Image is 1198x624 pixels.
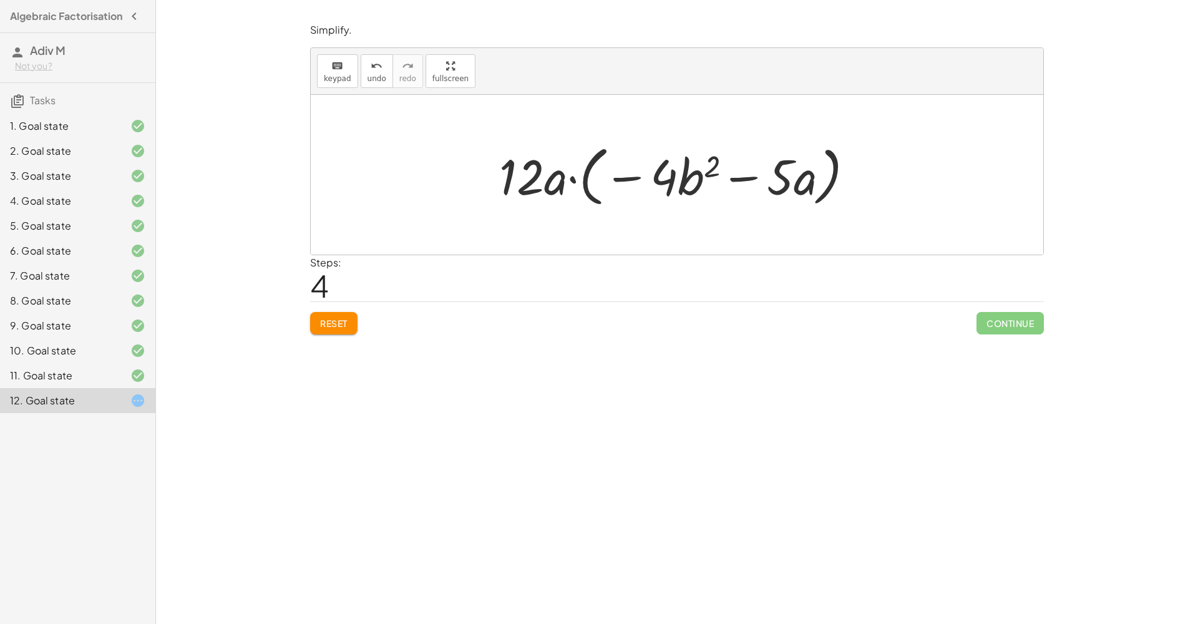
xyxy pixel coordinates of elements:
span: fullscreen [432,74,469,83]
i: Task finished and correct. [130,243,145,258]
div: 11. Goal state [10,368,110,383]
i: Task finished and correct. [130,343,145,358]
button: redoredo [392,54,423,88]
i: Task finished and correct. [130,168,145,183]
i: Task finished and correct. [130,119,145,134]
i: undo [371,59,382,74]
div: 2. Goal state [10,144,110,158]
p: Simplify. [310,23,1044,37]
span: 4 [310,266,329,305]
div: 3. Goal state [10,168,110,183]
span: keypad [324,74,351,83]
div: 9. Goal state [10,318,110,333]
div: 1. Goal state [10,119,110,134]
span: Reset [320,318,348,329]
div: 4. Goal state [10,193,110,208]
label: Steps: [310,256,341,269]
button: undoundo [361,54,393,88]
i: Task finished and correct. [130,293,145,308]
i: Task finished and correct. [130,144,145,158]
div: 12. Goal state [10,393,110,408]
i: Task finished and correct. [130,268,145,283]
i: Task started. [130,393,145,408]
button: Reset [310,312,358,334]
div: 10. Goal state [10,343,110,358]
span: Adiv M [30,43,66,57]
button: keyboardkeypad [317,54,358,88]
div: 8. Goal state [10,293,110,308]
i: redo [402,59,414,74]
div: 6. Goal state [10,243,110,258]
span: Tasks [30,94,56,107]
i: Task finished and correct. [130,318,145,333]
span: redo [399,74,416,83]
i: Task finished and correct. [130,218,145,233]
span: undo [368,74,386,83]
i: Task finished and correct. [130,368,145,383]
i: keyboard [331,59,343,74]
div: 5. Goal state [10,218,110,233]
button: fullscreen [426,54,475,88]
h4: Algebraic Factorisation [10,9,122,24]
i: Task finished and correct. [130,193,145,208]
div: Not you? [15,60,145,72]
div: 7. Goal state [10,268,110,283]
